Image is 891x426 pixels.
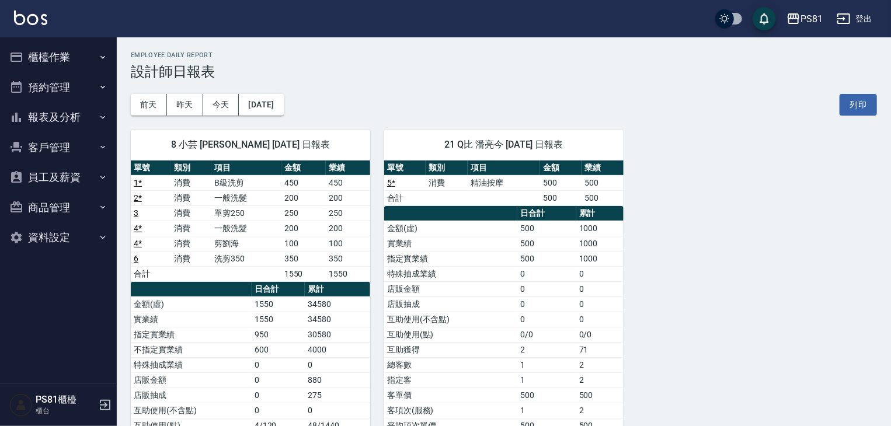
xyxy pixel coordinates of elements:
[171,236,211,251] td: 消費
[131,266,171,281] td: 合計
[305,372,370,387] td: 880
[540,160,582,176] th: 金額
[576,387,624,403] td: 500
[171,175,211,190] td: 消費
[384,266,517,281] td: 特殊抽成業績
[252,327,305,342] td: 950
[252,296,305,312] td: 1550
[782,7,827,31] button: PS81
[171,190,211,205] td: 消費
[252,372,305,387] td: 0
[171,251,211,266] td: 消費
[517,251,576,266] td: 500
[582,190,624,205] td: 500
[171,205,211,221] td: 消費
[576,206,624,221] th: 累計
[5,222,112,253] button: 資料設定
[326,221,370,236] td: 200
[326,190,370,205] td: 200
[832,8,877,30] button: 登出
[540,190,582,205] td: 500
[131,94,167,116] button: 前天
[171,160,211,176] th: 類別
[753,7,776,30] button: save
[384,221,517,236] td: 金額(虛)
[203,94,239,116] button: 今天
[252,357,305,372] td: 0
[281,251,326,266] td: 350
[252,342,305,357] td: 600
[384,342,517,357] td: 互助獲得
[252,387,305,403] td: 0
[576,403,624,418] td: 2
[840,94,877,116] button: 列印
[426,175,467,190] td: 消費
[517,327,576,342] td: 0/0
[239,94,283,116] button: [DATE]
[517,296,576,312] td: 0
[14,11,47,25] img: Logo
[582,175,624,190] td: 500
[211,236,281,251] td: 剪劉海
[576,266,624,281] td: 0
[5,42,112,72] button: 櫃檯作業
[384,327,517,342] td: 互助使用(點)
[576,251,624,266] td: 1000
[5,72,112,103] button: 預約管理
[305,387,370,403] td: 275
[171,221,211,236] td: 消費
[131,403,252,418] td: 互助使用(不含點)
[517,403,576,418] td: 1
[131,387,252,403] td: 店販抽成
[384,387,517,403] td: 客單價
[281,266,326,281] td: 1550
[281,236,326,251] td: 100
[576,221,624,236] td: 1000
[384,236,517,251] td: 實業績
[281,205,326,221] td: 250
[800,12,823,26] div: PS81
[252,312,305,327] td: 1550
[131,296,252,312] td: 金額(虛)
[9,393,33,417] img: Person
[326,205,370,221] td: 250
[281,221,326,236] td: 200
[131,372,252,387] td: 店販金額
[384,251,517,266] td: 指定實業績
[384,190,426,205] td: 合計
[517,266,576,281] td: 0
[582,160,624,176] th: 業績
[211,175,281,190] td: B級洗剪
[468,175,540,190] td: 精油按摩
[305,312,370,327] td: 34580
[305,282,370,297] th: 累計
[5,193,112,223] button: 商品管理
[517,236,576,251] td: 500
[36,406,95,416] p: 櫃台
[326,160,370,176] th: 業績
[468,160,540,176] th: 項目
[576,372,624,387] td: 2
[211,251,281,266] td: 洗剪350
[211,190,281,205] td: 一般洗髮
[576,327,624,342] td: 0/0
[326,175,370,190] td: 450
[576,296,624,312] td: 0
[398,139,610,151] span: 21 Q比 潘亮今 [DATE] 日報表
[517,357,576,372] td: 1
[326,251,370,266] td: 350
[5,162,112,193] button: 員工及薪資
[131,327,252,342] td: 指定實業績
[131,342,252,357] td: 不指定實業績
[305,403,370,418] td: 0
[326,266,370,281] td: 1550
[517,221,576,236] td: 500
[384,403,517,418] td: 客項次(服務)
[384,296,517,312] td: 店販抽成
[576,236,624,251] td: 1000
[131,357,252,372] td: 特殊抽成業績
[517,281,576,296] td: 0
[131,64,877,80] h3: 設計師日報表
[252,403,305,418] td: 0
[5,132,112,163] button: 客戶管理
